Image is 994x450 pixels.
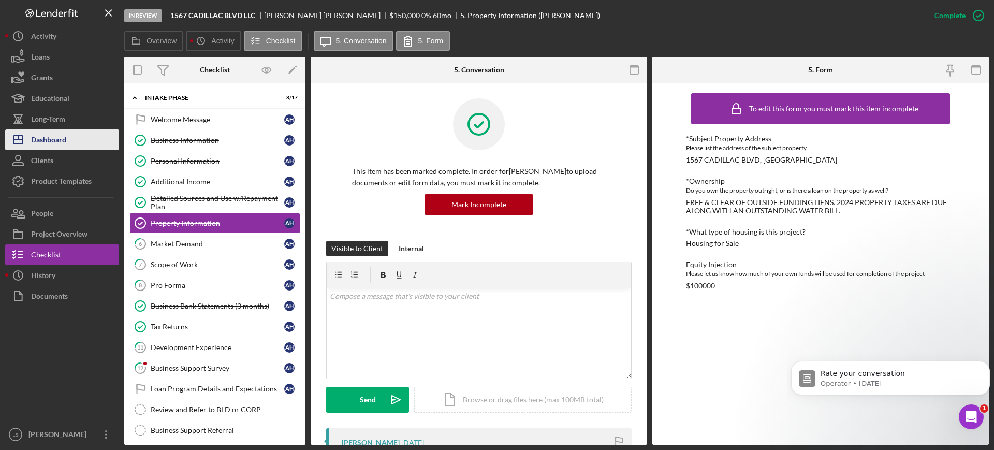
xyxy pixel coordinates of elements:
[151,136,284,144] div: Business Information
[151,194,284,211] div: Detailed Sources and Use w/Repayment Plan
[151,240,284,248] div: Market Demand
[31,109,65,132] div: Long-Term
[686,228,955,236] div: *What type of housing is this project?
[151,260,284,269] div: Scope of Work
[129,151,300,171] a: Personal InformationAH
[129,254,300,275] a: 7Scope of WorkAH
[31,26,56,49] div: Activity
[5,203,119,224] a: People
[31,67,53,91] div: Grants
[787,339,994,422] iframe: Intercom notifications message
[451,194,506,215] div: Mark Incomplete
[5,150,119,171] button: Clients
[151,364,284,372] div: Business Support Survey
[129,130,300,151] a: Business InformationAH
[393,241,429,256] button: Internal
[129,109,300,130] a: Welcome MessageAH
[145,95,272,101] div: Intake Phase
[5,109,119,129] button: Long-Term
[686,239,739,248] div: Housing for Sale
[5,224,119,244] button: Project Overview
[200,66,230,74] div: Checklist
[284,301,295,311] div: A H
[5,67,119,88] button: Grants
[5,47,119,67] button: Loans
[686,177,955,185] div: *Ownership
[264,11,389,20] div: [PERSON_NAME] [PERSON_NAME]
[31,203,53,226] div: People
[124,31,183,51] button: Overview
[5,88,119,109] a: Educational
[686,282,715,290] div: $100000
[129,192,300,213] a: Detailed Sources and Use w/Repayment PlanAH
[808,66,833,74] div: 5. Form
[5,265,119,286] button: History
[418,37,443,45] label: 5. Form
[129,171,300,192] a: Additional IncomeAH
[129,379,300,399] a: Loan Program Details and ExpectationsAH
[151,115,284,124] div: Welcome Message
[5,424,119,445] button: LS[PERSON_NAME]
[5,244,119,265] button: Checklist
[924,5,989,26] button: Complete
[5,129,119,150] button: Dashboard
[749,105,918,113] div: To edit this form you must mark this item incomplete
[129,358,300,379] a: 12Business Support SurveyAH
[396,31,450,51] button: 5. Form
[980,404,988,413] span: 1
[284,114,295,125] div: A H
[686,156,837,164] div: 1567 CADILLAC BLVD, [GEOGRAPHIC_DATA]
[129,234,300,254] a: 6Market DemandAH
[425,194,533,215] button: Mark Incomplete
[5,286,119,307] button: Documents
[139,261,142,268] tspan: 7
[129,399,300,420] a: Review and Refer to BLD or CORP
[139,282,142,288] tspan: 8
[26,424,93,447] div: [PERSON_NAME]
[31,244,61,268] div: Checklist
[421,11,431,20] div: 0 %
[31,224,87,247] div: Project Overview
[331,241,383,256] div: Visible to Client
[129,337,300,358] a: 11Development ExperienceAH
[12,432,19,438] text: LS
[31,88,69,111] div: Educational
[686,185,955,196] div: Do you own the property outright, or is there a loan on the property as well?
[129,275,300,296] a: 8Pro FormaAH
[433,11,451,20] div: 60 mo
[31,265,55,288] div: History
[151,385,284,393] div: Loan Program Details and Expectations
[129,420,300,441] a: Business Support Referral
[360,387,376,413] div: Send
[686,269,955,279] div: Please let us know how much of your own funds will be used for completion of the project
[284,280,295,291] div: A H
[124,9,162,22] div: In Review
[151,426,300,434] div: Business Support Referral
[284,322,295,332] div: A H
[342,439,400,447] div: [PERSON_NAME]
[5,26,119,47] button: Activity
[151,219,284,227] div: Property Information
[31,286,68,309] div: Documents
[31,150,53,173] div: Clients
[137,344,143,351] tspan: 11
[284,135,295,146] div: A H
[279,95,298,101] div: 8 / 17
[151,302,284,310] div: Business Bank Statements (3 months)
[399,241,424,256] div: Internal
[139,240,142,247] tspan: 6
[211,37,234,45] label: Activity
[129,213,300,234] a: Property InformationAH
